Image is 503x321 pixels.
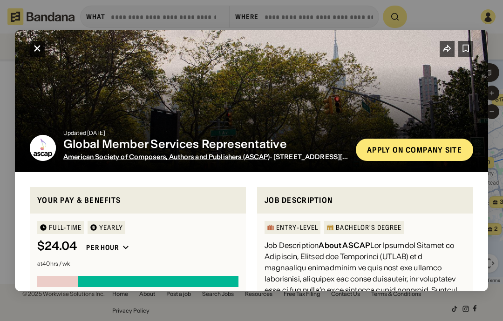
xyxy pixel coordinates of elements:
div: $ 24.04 [37,240,77,253]
div: Updated [DATE] [63,130,348,136]
div: About ASCAP [319,241,370,250]
div: Global Member Services Representative [63,138,348,151]
img: American Society of Composers, Authors and Publishers (ASCAP) logo [30,135,56,161]
div: Job Description [265,194,466,206]
div: Per hour [86,243,119,252]
div: Bachelor's Degree [336,224,401,231]
div: Entry-Level [276,224,318,231]
div: at 40 hrs / wk [37,261,238,267]
div: Your pay & benefits [37,194,238,206]
div: Apply on company site [367,146,462,154]
div: · [STREET_ADDRESS][US_STATE] [63,153,348,161]
div: YEARLY [99,224,123,231]
span: American Society of Composers, Authors and Publishers (ASCAP) [63,153,270,161]
div: Full-time [49,224,82,231]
